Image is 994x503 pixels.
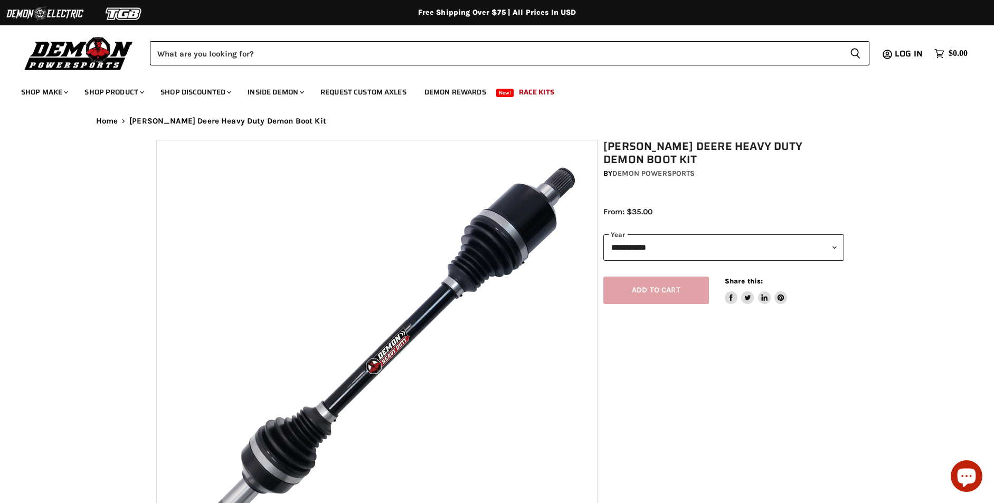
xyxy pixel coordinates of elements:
[841,41,869,65] button: Search
[153,81,238,103] a: Shop Discounted
[75,117,920,126] nav: Breadcrumbs
[725,277,788,305] aside: Share this:
[496,89,514,97] span: New!
[150,41,841,65] input: Search
[603,207,652,216] span: From: $35.00
[603,140,844,166] h1: [PERSON_NAME] Deere Heavy Duty Demon Boot Kit
[895,47,923,60] span: Log in
[603,234,844,260] select: year
[13,81,74,103] a: Shop Make
[416,81,494,103] a: Demon Rewards
[240,81,310,103] a: Inside Demon
[313,81,414,103] a: Request Custom Axles
[129,117,326,126] span: [PERSON_NAME] Deere Heavy Duty Demon Boot Kit
[612,169,695,178] a: Demon Powersports
[77,81,150,103] a: Shop Product
[725,277,763,285] span: Share this:
[949,49,968,59] span: $0.00
[84,4,164,24] img: TGB Logo 2
[5,4,84,24] img: Demon Electric Logo 2
[603,168,844,179] div: by
[929,46,973,61] a: $0.00
[96,117,118,126] a: Home
[948,460,986,495] inbox-online-store-chat: Shopify online store chat
[150,41,869,65] form: Product
[13,77,965,103] ul: Main menu
[511,81,562,103] a: Race Kits
[21,34,137,72] img: Demon Powersports
[75,8,920,17] div: Free Shipping Over $75 | All Prices In USD
[890,49,929,59] a: Log in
